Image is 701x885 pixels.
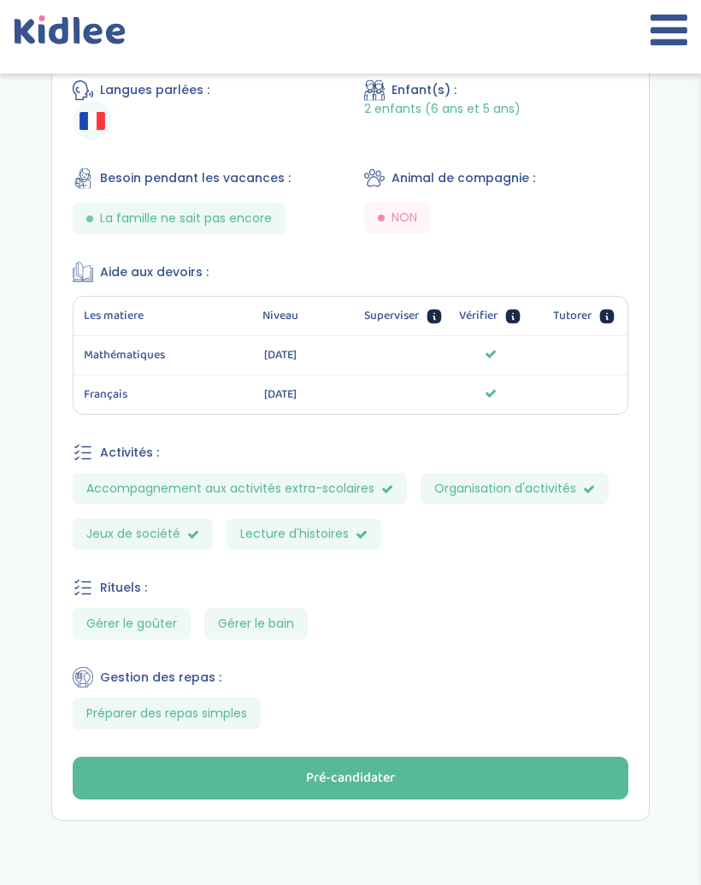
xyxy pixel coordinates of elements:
span: Activités : [100,444,159,462]
span: Tutorer [553,307,592,325]
span: 2 enfants (6 ans et 5 ans) [364,101,521,117]
span: Jeux de société [73,518,213,550]
span: [DATE] [264,385,297,404]
span: Langues parlées : [100,81,209,99]
span: Organisation d'activités [421,473,609,504]
span: Enfant(s) : [392,81,457,99]
span: Rituels : [100,579,147,597]
span: NON [392,209,417,227]
div: Pré-candidater [306,769,395,788]
span: Préparer des repas simples [73,698,261,729]
button: Pré-candidater [73,757,628,799]
span: Animal de compagnie : [392,169,535,187]
span: Mathématiques [84,346,197,364]
img: Français [80,112,105,130]
span: Niveau [262,307,298,325]
span: Aide aux devoirs : [100,263,209,281]
span: Gérer le goûter [73,608,191,640]
span: Besoin pendant les vacances : [100,169,291,187]
span: Lecture d'histoires [227,518,381,550]
span: Superviser [364,307,419,325]
span: Français [84,386,197,404]
span: Gestion des repas : [100,669,221,687]
span: Vérifier [459,307,498,325]
span: [DATE] [264,345,297,364]
span: Gérer le bain [204,608,308,640]
span: Accompagnement aux activités extra-scolaires [73,473,407,504]
span: Les matiere [84,307,144,325]
span: La famille ne sait pas encore [100,209,272,227]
